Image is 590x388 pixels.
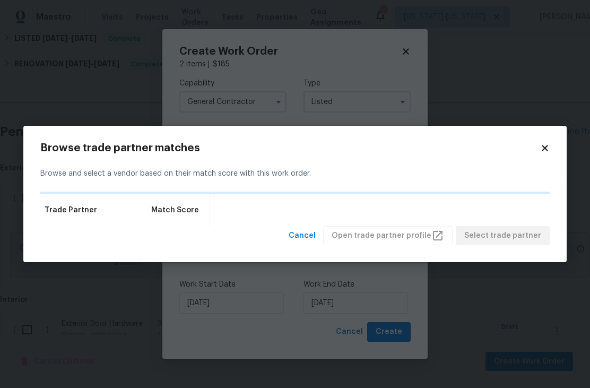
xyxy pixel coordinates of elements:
span: Cancel [289,229,316,243]
span: Match Score [151,205,199,215]
span: Trade Partner [45,205,97,215]
div: Browse and select a vendor based on their match score with this work order. [40,156,550,192]
button: Cancel [284,226,320,246]
h2: Browse trade partner matches [40,143,540,153]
